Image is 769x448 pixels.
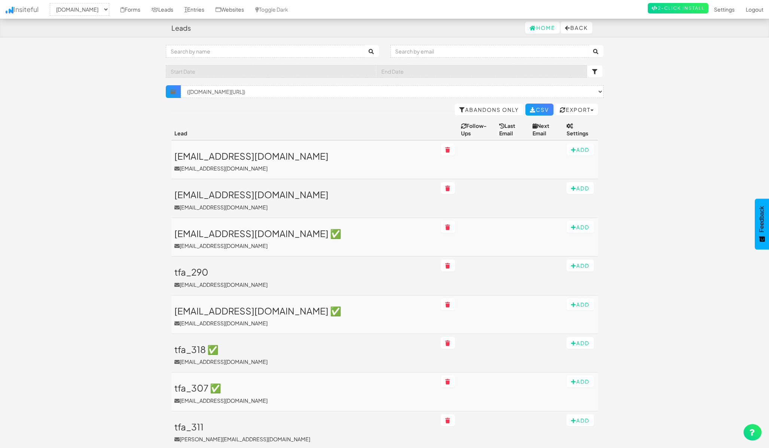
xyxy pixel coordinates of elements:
[458,119,496,140] th: Follow-Ups
[174,190,435,199] h3: [EMAIL_ADDRESS][DOMAIN_NAME]
[171,119,438,140] th: Lead
[567,375,594,387] button: Add
[455,104,524,116] a: Abandons Only
[496,119,530,140] th: Last Email
[174,306,435,327] a: [EMAIL_ADDRESS][DOMAIN_NAME] ✅[EMAIL_ADDRESS][DOMAIN_NAME]
[567,144,594,156] button: Add
[174,242,435,249] p: [EMAIL_ADDRESS][DOMAIN_NAME]
[174,151,435,161] h3: [EMAIL_ADDRESS][DOMAIN_NAME]
[174,422,435,432] h3: tfa_311
[561,22,592,34] button: Back
[759,206,765,232] span: Feedback
[525,22,560,34] a: Home
[174,397,435,404] p: [EMAIL_ADDRESS][DOMAIN_NAME]
[530,119,564,140] th: Next Email
[567,182,594,194] button: Add
[174,344,435,365] a: tfa_318 ✅[EMAIL_ADDRESS][DOMAIN_NAME]
[166,65,376,78] input: Start Date
[567,221,594,233] button: Add
[174,306,435,316] h3: [EMAIL_ADDRESS][DOMAIN_NAME] ✅
[174,165,435,172] p: [EMAIL_ADDRESS][DOMAIN_NAME]
[376,65,587,78] input: End Date
[174,151,435,172] a: [EMAIL_ADDRESS][DOMAIN_NAME][EMAIL_ADDRESS][DOMAIN_NAME]
[174,203,435,211] p: [EMAIL_ADDRESS][DOMAIN_NAME]
[174,319,435,327] p: [EMAIL_ADDRESS][DOMAIN_NAME]
[174,190,435,211] a: [EMAIL_ADDRESS][DOMAIN_NAME][EMAIL_ADDRESS][DOMAIN_NAME]
[171,24,191,32] h4: Leads
[174,281,435,288] p: [EMAIL_ADDRESS][DOMAIN_NAME]
[6,7,13,13] img: icon.png
[174,435,435,443] p: [PERSON_NAME][EMAIL_ADDRESS][DOMAIN_NAME]
[174,267,435,288] a: tfa_290[EMAIL_ADDRESS][DOMAIN_NAME]
[525,104,553,116] a: CSV
[174,422,435,443] a: tfa_311[PERSON_NAME][EMAIL_ADDRESS][DOMAIN_NAME]
[174,358,435,365] p: [EMAIL_ADDRESS][DOMAIN_NAME]
[564,119,598,140] th: Settings
[567,414,594,426] button: Add
[567,298,594,310] button: Add
[174,228,435,238] h3: [EMAIL_ADDRESS][DOMAIN_NAME] ✅
[174,383,435,404] a: tfa_307 ✅[EMAIL_ADDRESS][DOMAIN_NAME]
[174,383,435,393] h3: tfa_307 ✅
[174,344,435,354] h3: tfa_318 ✅
[648,3,708,13] a: 2-Click Install
[567,337,594,349] button: Add
[174,228,435,249] a: [EMAIL_ADDRESS][DOMAIN_NAME] ✅[EMAIL_ADDRESS][DOMAIN_NAME]
[755,199,769,249] button: Feedback - Show survey
[567,260,594,271] button: Add
[555,104,598,116] button: Export
[390,45,589,58] input: Search by email
[174,267,435,277] h3: tfa_290
[166,45,364,58] input: Search by name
